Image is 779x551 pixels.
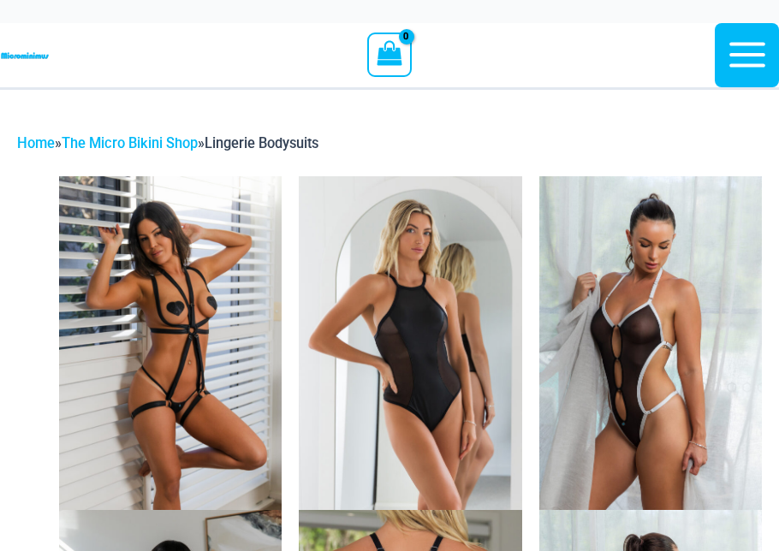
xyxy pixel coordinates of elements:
[17,135,318,151] span: » »
[205,135,318,151] span: Lingerie Bodysuits
[539,176,762,510] img: Electric Illusion Noir 1949 Bodysuit 03
[62,135,198,151] a: The Micro Bikini Shop
[17,135,55,151] a: Home
[299,176,521,510] img: Running Wild Midnight 115 Bodysuit 02
[59,176,282,510] img: Truth or Dare Black 1905 Bodysuit 611 Micro 07
[367,33,411,77] a: View Shopping Cart, empty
